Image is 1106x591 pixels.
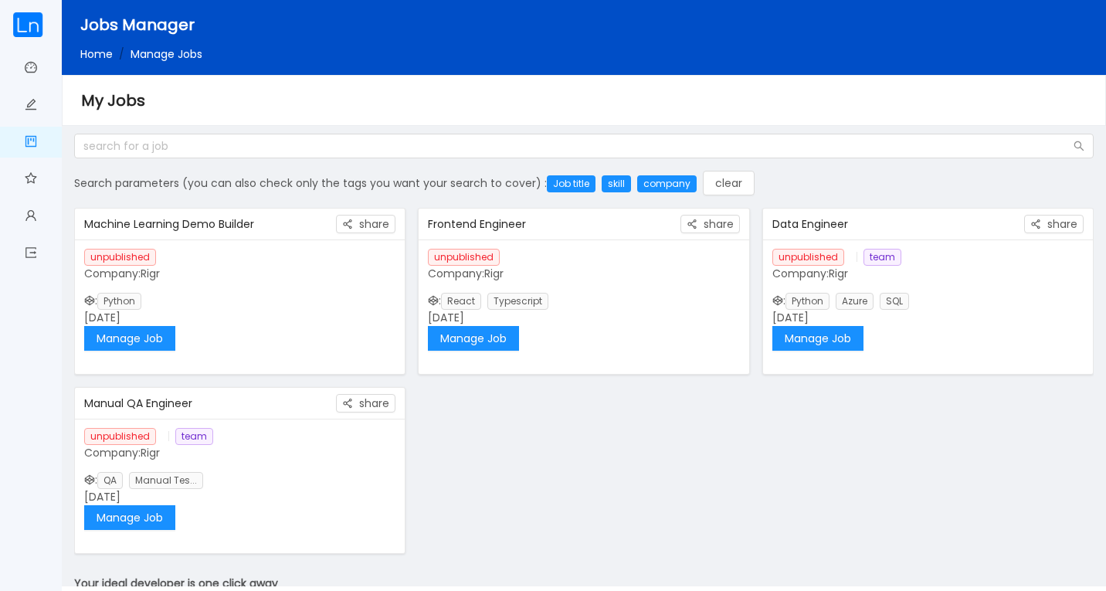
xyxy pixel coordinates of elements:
[487,293,548,310] span: Typescript
[75,239,405,360] div: : [DATE]
[84,249,156,266] span: unpublished
[419,239,748,360] div: : [DATE]
[84,295,95,306] i: icon: codepen
[84,326,175,351] button: Manage Job
[785,293,829,310] span: Python
[441,293,481,310] span: React
[74,171,1094,195] div: Search parameters (you can also check only the tags you want your search to cover) :
[25,90,37,122] a: icon: edit
[428,210,680,239] div: Frontend Engineer
[131,46,202,62] span: Manage Jobs
[428,295,439,306] i: icon: codepen
[84,445,395,461] p: Company:
[680,215,740,233] button: icon: share-altshare
[80,14,195,36] span: Jobs Manager
[428,266,739,282] p: Company:
[141,445,160,460] span: Rigr
[175,428,213,445] span: team
[80,46,113,62] a: Home
[97,472,123,489] span: QA
[772,266,1084,282] p: Company:
[428,331,519,346] a: Manage Job
[836,293,874,310] span: Azure
[772,326,863,351] button: Manage Job
[25,127,37,159] a: icon: project
[75,419,405,539] div: : [DATE]
[428,326,519,351] button: Manage Job
[84,505,175,530] button: Manage Job
[1074,141,1084,151] i: icon: search
[25,201,37,233] a: icon: user
[84,266,395,282] p: Company:
[863,249,901,266] span: team
[772,249,844,266] span: unpublished
[84,510,175,525] a: Manage Job
[637,175,697,192] div: company
[880,293,909,310] span: SQL
[602,175,631,192] div: skill
[74,576,278,591] b: Your ideal developer is one click away
[336,215,395,233] button: icon: share-altshare
[772,331,863,346] a: Manage Job
[84,210,336,239] div: Machine Learning Demo Builder
[84,428,156,445] span: unpublished
[84,474,95,485] i: icon: codepen
[84,331,175,346] a: Manage Job
[703,171,755,195] button: clear
[84,389,336,418] div: Manual QA Engineer
[81,90,145,111] span: My Jobs
[141,266,160,281] span: Rigr
[97,293,141,310] span: Python
[119,46,124,62] span: /
[772,210,1024,239] div: Data Engineer
[547,175,595,192] div: Job title
[763,239,1093,360] div: : [DATE]
[484,266,504,281] span: Rigr
[25,53,37,85] a: icon: dashboard
[25,164,37,196] a: icon: star
[772,295,783,306] i: icon: codepen
[829,266,848,281] span: Rigr
[12,12,43,37] img: cropped.59e8b842.png
[129,472,203,489] span: Manual Tes...
[336,394,395,413] button: icon: share-altshare
[74,134,1094,158] input: search for a job
[1024,215,1084,233] button: icon: share-altshare
[428,249,500,266] span: unpublished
